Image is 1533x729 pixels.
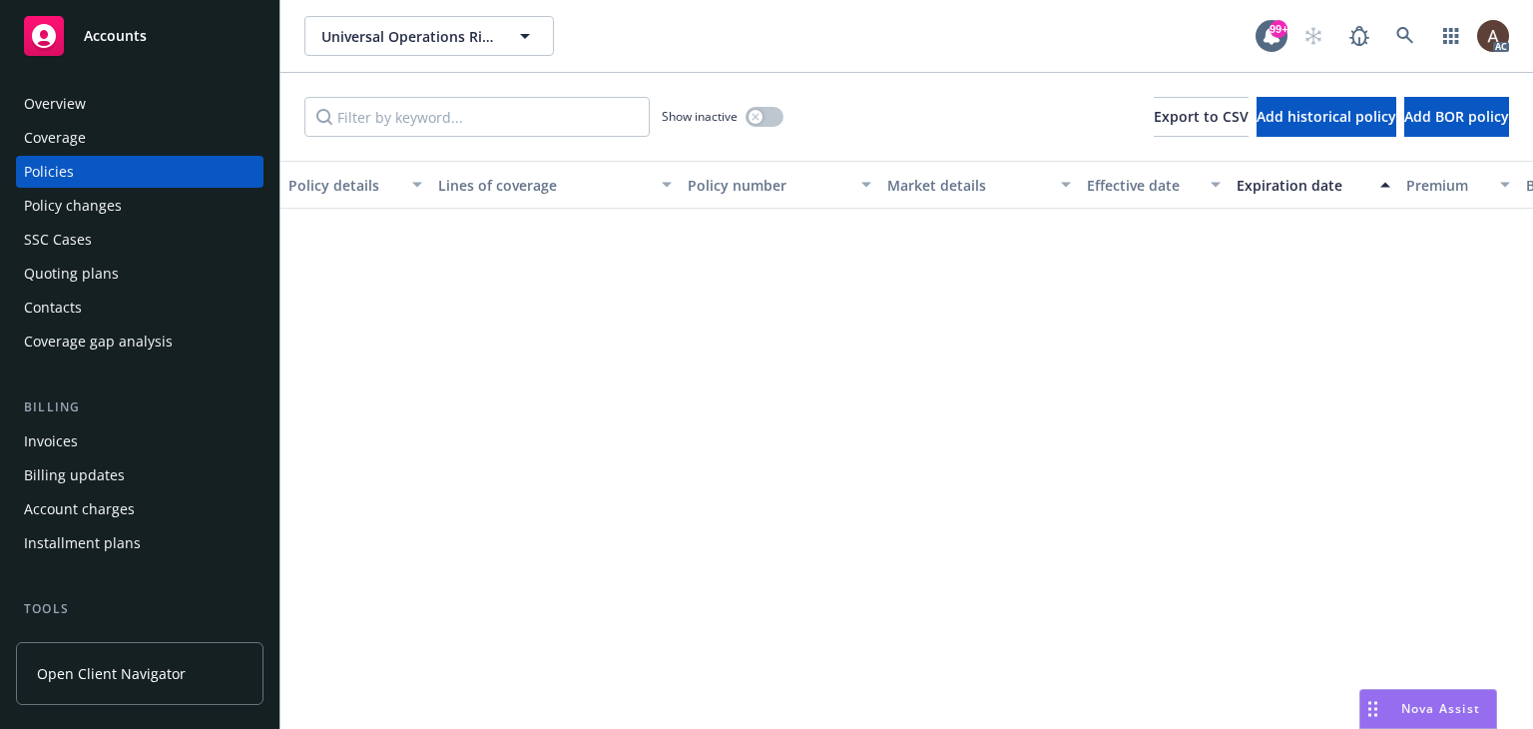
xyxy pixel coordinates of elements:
input: Filter by keyword... [304,97,650,137]
span: Add historical policy [1257,107,1396,126]
div: Policy details [288,175,400,196]
button: Effective date [1079,161,1229,209]
button: Add historical policy [1257,97,1396,137]
div: Drag to move [1360,690,1385,728]
div: SSC Cases [24,224,92,256]
div: 99+ [1270,20,1287,38]
span: Open Client Navigator [37,663,186,684]
div: Installment plans [24,527,141,559]
div: Overview [24,88,86,120]
button: Market details [879,161,1079,209]
a: SSC Cases [16,224,263,256]
div: Tools [16,599,263,619]
button: Policy details [280,161,430,209]
img: photo [1477,20,1509,52]
a: Billing updates [16,459,263,491]
a: Account charges [16,493,263,525]
span: Accounts [84,28,147,44]
a: Report a Bug [1339,16,1379,56]
a: Switch app [1431,16,1471,56]
div: Effective date [1087,175,1199,196]
div: Policy number [688,175,849,196]
div: Coverage [24,122,86,154]
button: Lines of coverage [430,161,680,209]
span: Export to CSV [1154,107,1249,126]
div: Market details [887,175,1049,196]
a: Coverage gap analysis [16,326,263,358]
div: Billing updates [24,459,125,491]
div: Policy changes [24,190,122,222]
a: Contacts [16,292,263,324]
button: Add BOR policy [1404,97,1509,137]
span: Show inactive [662,108,738,125]
button: Nova Assist [1359,689,1497,729]
span: Add BOR policy [1404,107,1509,126]
a: Accounts [16,8,263,64]
div: Billing [16,397,263,417]
div: Policies [24,156,74,188]
a: Installment plans [16,527,263,559]
a: Policies [16,156,263,188]
div: Invoices [24,425,78,457]
div: Expiration date [1237,175,1368,196]
button: Expiration date [1229,161,1398,209]
a: Invoices [16,425,263,457]
span: Nova Assist [1401,700,1480,717]
a: Coverage [16,122,263,154]
button: Universal Operations Risk Management, LLC [304,16,554,56]
a: Start snowing [1293,16,1333,56]
div: Premium [1406,175,1488,196]
a: Quoting plans [16,258,263,290]
a: Search [1385,16,1425,56]
button: Premium [1398,161,1518,209]
a: Policy changes [16,190,263,222]
div: Account charges [24,493,135,525]
div: Lines of coverage [438,175,650,196]
div: Quoting plans [24,258,119,290]
div: Coverage gap analysis [24,326,173,358]
span: Universal Operations Risk Management, LLC [321,26,494,47]
div: Contacts [24,292,82,324]
a: Overview [16,88,263,120]
button: Policy number [680,161,879,209]
button: Export to CSV [1154,97,1249,137]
